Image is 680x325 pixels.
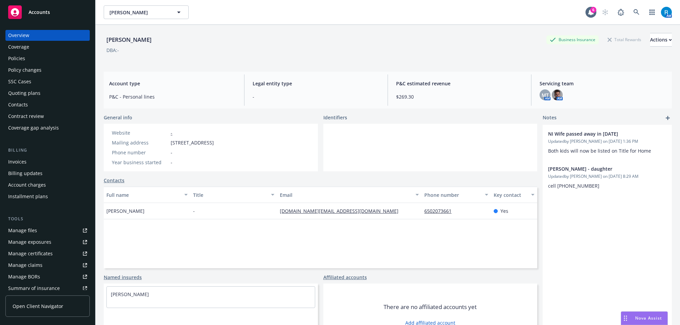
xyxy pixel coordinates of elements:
[111,291,149,297] a: [PERSON_NAME]
[323,274,367,281] a: Affiliated accounts
[5,76,90,87] a: SSC Cases
[112,129,168,136] div: Website
[548,173,666,179] span: Updated by [PERSON_NAME] on [DATE] 8:29 AM
[8,156,27,167] div: Invoices
[104,114,132,121] span: General info
[548,130,649,137] span: NI Wife passed away in [DATE]
[112,149,168,156] div: Phone number
[5,53,90,64] a: Policies
[8,237,51,247] div: Manage exposures
[5,179,90,190] a: Account charges
[542,91,549,99] span: MT
[548,183,599,189] span: cell [PHONE_NUMBER]
[543,160,672,195] div: [PERSON_NAME] - daughterUpdatedby [PERSON_NAME] on [DATE] 8:29 AMcell [PHONE_NUMBER]
[104,5,189,19] button: [PERSON_NAME]
[280,191,411,199] div: Email
[8,283,60,294] div: Summary of insurance
[8,168,42,179] div: Billing updates
[5,248,90,259] a: Manage certificates
[5,156,90,167] a: Invoices
[5,225,90,236] a: Manage files
[590,7,596,13] div: 6
[543,114,557,122] span: Notes
[552,89,563,100] img: photo
[13,303,63,310] span: Open Client Navigator
[104,274,142,281] a: Named insureds
[8,53,25,64] div: Policies
[8,99,28,110] div: Contacts
[8,88,40,99] div: Quoting plans
[5,271,90,282] a: Manage BORs
[8,30,29,41] div: Overview
[323,114,347,121] span: Identifiers
[106,191,180,199] div: Full name
[5,260,90,271] a: Manage claims
[546,35,599,44] div: Business Insurance
[171,149,172,156] span: -
[5,191,90,202] a: Installment plans
[8,248,53,259] div: Manage certificates
[8,225,37,236] div: Manage files
[193,207,195,215] span: -
[171,130,172,136] a: -
[277,187,422,203] button: Email
[396,93,523,100] span: $269.30
[614,5,628,19] a: Report a Bug
[5,168,90,179] a: Billing updates
[112,159,168,166] div: Year business started
[540,80,666,87] span: Servicing team
[630,5,643,19] a: Search
[280,208,404,214] a: [DOMAIN_NAME][EMAIL_ADDRESS][DOMAIN_NAME]
[8,122,59,133] div: Coverage gap analysis
[104,35,154,44] div: [PERSON_NAME]
[5,283,90,294] a: Summary of insurance
[5,237,90,247] a: Manage exposures
[109,80,236,87] span: Account type
[8,271,40,282] div: Manage BORs
[543,125,672,160] div: NI Wife passed away in [DATE]Updatedby [PERSON_NAME] on [DATE] 1:36 PMBoth kids will now be liste...
[109,93,236,100] span: P&C - Personal lines
[621,311,668,325] button: Nova Assist
[548,148,651,154] span: Both kids will now be listed on Title for Home
[5,147,90,154] div: Billing
[491,187,537,203] button: Key contact
[384,303,477,311] span: There are no affiliated accounts yet
[548,165,649,172] span: [PERSON_NAME] - daughter
[253,80,379,87] span: Legal entity type
[190,187,277,203] button: Title
[424,208,457,214] a: 6502073661
[604,35,645,44] div: Total Rewards
[548,138,666,144] span: Updated by [PERSON_NAME] on [DATE] 1:36 PM
[253,93,379,100] span: -
[171,139,214,146] span: [STREET_ADDRESS]
[5,3,90,22] a: Accounts
[109,9,168,16] span: [PERSON_NAME]
[650,33,672,46] div: Actions
[396,80,523,87] span: P&C estimated revenue
[500,207,508,215] span: Yes
[5,111,90,122] a: Contract review
[193,191,267,199] div: Title
[8,41,29,52] div: Coverage
[8,191,48,202] div: Installment plans
[5,88,90,99] a: Quoting plans
[112,139,168,146] div: Mailing address
[106,47,119,54] div: DBA: -
[5,65,90,75] a: Policy changes
[8,179,46,190] div: Account charges
[598,5,612,19] a: Start snowing
[106,207,144,215] span: [PERSON_NAME]
[635,315,662,321] span: Nova Assist
[171,159,172,166] span: -
[650,33,672,47] button: Actions
[104,177,124,184] a: Contacts
[8,111,44,122] div: Contract review
[664,114,672,122] a: add
[661,7,672,18] img: photo
[5,122,90,133] a: Coverage gap analysis
[5,99,90,110] a: Contacts
[29,10,50,15] span: Accounts
[645,5,659,19] a: Switch app
[422,187,491,203] button: Phone number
